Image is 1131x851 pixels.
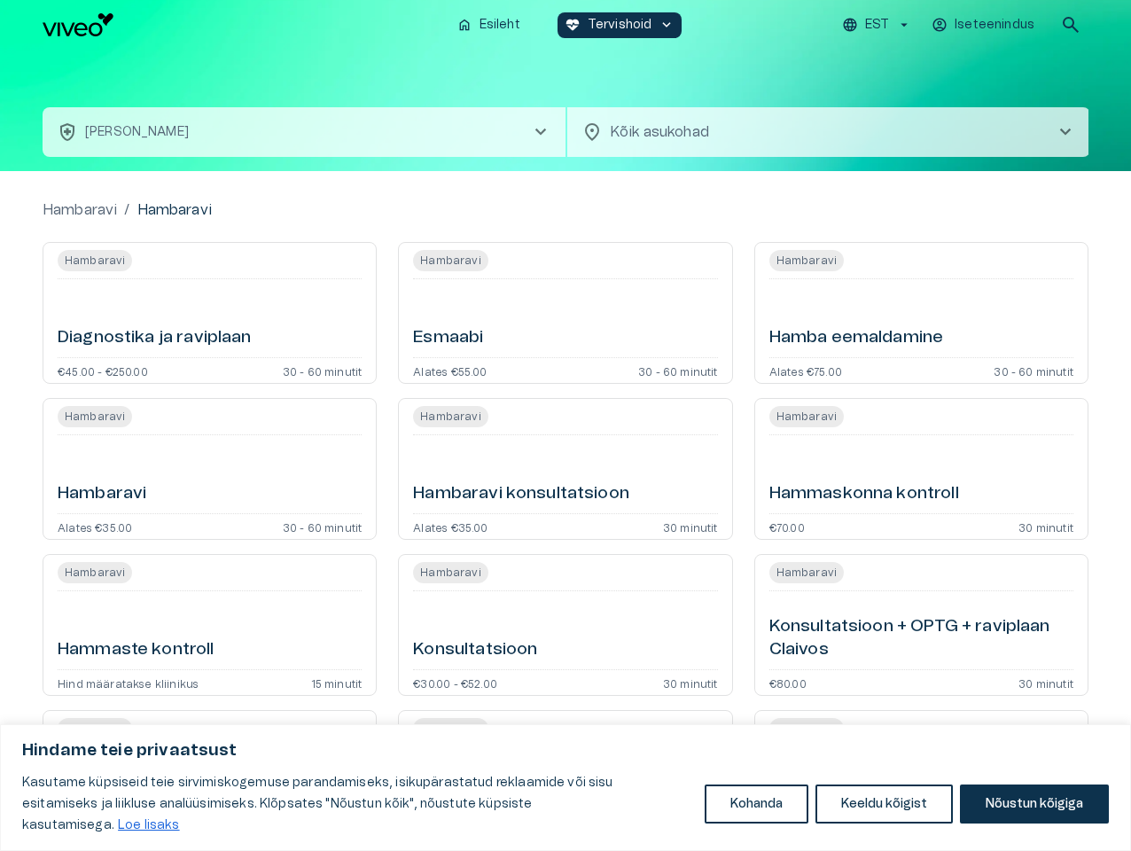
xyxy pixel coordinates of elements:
[43,398,377,540] a: Open service booking details
[43,199,117,221] a: Hambaravi
[929,12,1039,38] button: Iseteenindus
[1018,521,1073,532] p: 30 minutit
[530,121,551,143] span: chevron_right
[58,326,252,350] h6: Diagnostika ja raviplaan
[137,199,212,221] p: Hambaravi
[413,406,487,427] span: Hambaravi
[663,677,718,688] p: 30 minutit
[960,785,1109,824] button: Nõustun kõigiga
[754,554,1088,696] a: Open service booking details
[57,121,78,143] span: health_and_safety
[398,398,732,540] a: Open service booking details
[413,718,487,739] span: Hambaravi
[43,554,377,696] a: Open service booking details
[769,365,842,376] p: Alates €75.00
[588,16,652,35] p: Tervishoid
[58,718,132,739] span: Hambaravi
[58,365,148,376] p: €45.00 - €250.00
[1018,677,1073,688] p: 30 minutit
[22,772,691,836] p: Kasutame küpsiseid teie sirvimiskogemuse parandamiseks, isikupärastatud reklaamide või sisu esita...
[58,677,199,688] p: Hind määratakse kliinikus
[90,14,117,28] span: Help
[638,365,718,376] p: 30 - 60 minutit
[43,242,377,384] a: Open service booking details
[398,242,732,384] a: Open service booking details
[659,17,675,33] span: keyboard_arrow_down
[456,17,472,33] span: home
[1055,121,1076,143] span: chevron_right
[449,12,529,38] button: homeEsileht
[769,482,959,506] h6: Hammaskonna kontroll
[815,785,953,824] button: Keeldu kõigist
[58,521,132,532] p: Alates €35.00
[85,123,189,142] p: [PERSON_NAME]
[58,250,132,271] span: Hambaravi
[43,13,113,36] img: Viveo logo
[58,638,214,662] h6: Hammaste kontroll
[769,677,807,688] p: €80.00
[839,12,915,38] button: EST
[769,718,844,739] span: Hambaravi
[124,199,129,221] p: /
[58,482,146,506] h6: Hambaravi
[705,785,808,824] button: Kohanda
[663,521,718,532] p: 30 minutit
[1053,7,1088,43] button: open search modal
[955,16,1034,35] p: Iseteenindus
[994,365,1073,376] p: 30 - 60 minutit
[58,406,132,427] span: Hambaravi
[283,365,363,376] p: 30 - 60 minutit
[480,16,520,35] p: Esileht
[865,16,889,35] p: EST
[22,740,1109,761] p: Hindame teie privaatsust
[413,482,629,506] h6: Hambaravi konsultatsioon
[117,818,181,832] a: Loe lisaks
[558,12,682,38] button: ecg_heartTervishoidkeyboard_arrow_down
[58,562,132,583] span: Hambaravi
[413,562,487,583] span: Hambaravi
[413,365,487,376] p: Alates €55.00
[769,562,844,583] span: Hambaravi
[754,242,1088,384] a: Open service booking details
[43,107,565,157] button: health_and_safety[PERSON_NAME]chevron_right
[43,13,442,36] a: Navigate to homepage
[1060,14,1081,35] span: search
[610,121,1026,143] p: Kõik asukohad
[581,121,603,143] span: location_on
[413,638,537,662] h6: Konsultatsioon
[398,554,732,696] a: Open service booking details
[413,250,487,271] span: Hambaravi
[769,521,805,532] p: €70.00
[565,17,581,33] span: ecg_heart
[413,521,487,532] p: Alates €35.00
[413,677,497,688] p: €30.00 - €52.00
[754,398,1088,540] a: Open service booking details
[413,326,483,350] h6: Esmaabi
[769,406,844,427] span: Hambaravi
[769,615,1073,662] h6: Konsultatsioon + OPTG + raviplaan Claivos
[769,326,944,350] h6: Hamba eemaldamine
[283,521,363,532] p: 30 - 60 minutit
[769,250,844,271] span: Hambaravi
[311,677,363,688] p: 15 minutit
